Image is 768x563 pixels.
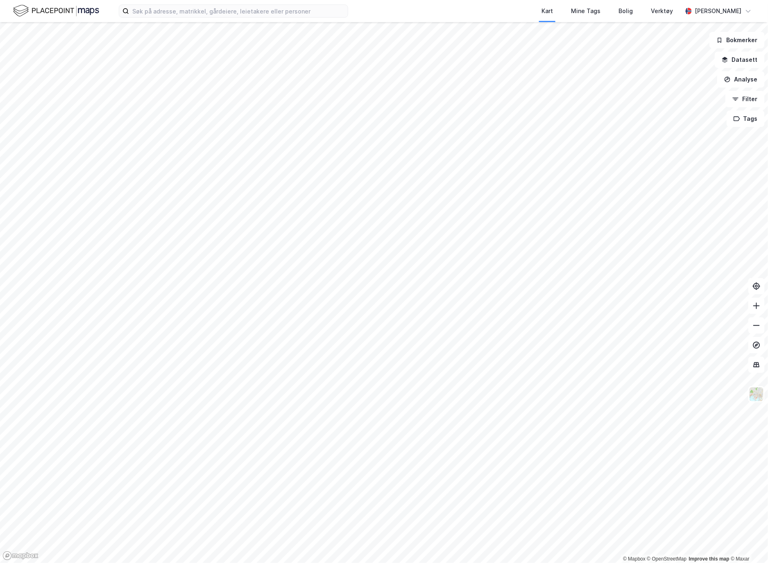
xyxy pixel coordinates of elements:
[541,6,553,16] div: Kart
[623,556,646,562] a: Mapbox
[749,387,764,402] img: Z
[689,556,729,562] a: Improve this map
[727,524,768,563] iframe: Chat Widget
[717,71,765,88] button: Analyse
[725,91,765,107] button: Filter
[709,32,765,48] button: Bokmerker
[727,111,765,127] button: Tags
[129,5,348,17] input: Søk på adresse, matrikkel, gårdeiere, leietakere eller personer
[13,4,99,18] img: logo.f888ab2527a4732fd821a326f86c7f29.svg
[618,6,633,16] div: Bolig
[651,6,673,16] div: Verktøy
[647,556,687,562] a: OpenStreetMap
[2,551,39,561] a: Mapbox homepage
[571,6,600,16] div: Mine Tags
[715,52,765,68] button: Datasett
[695,6,742,16] div: [PERSON_NAME]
